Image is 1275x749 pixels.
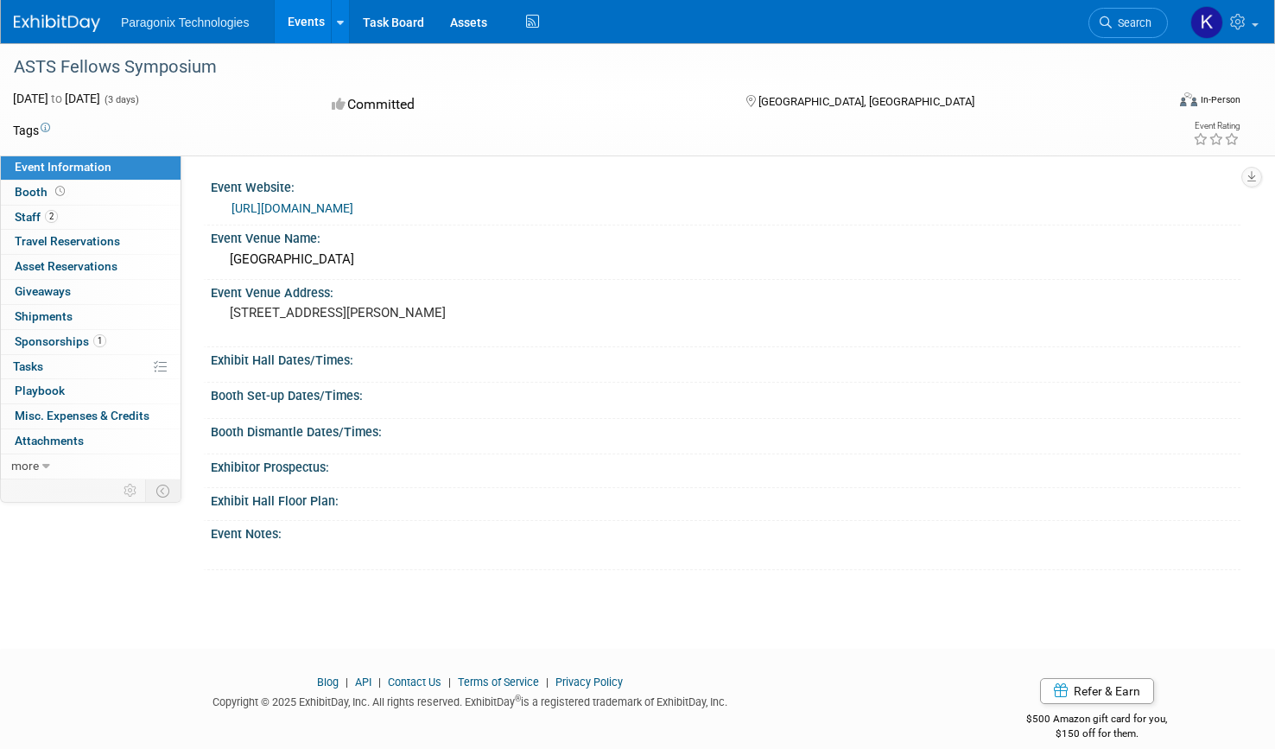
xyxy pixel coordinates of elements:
a: Refer & Earn [1040,678,1154,704]
a: Asset Reservations [1,255,181,279]
img: Krista Paplaczyk [1190,6,1223,39]
span: to [48,92,65,105]
div: Event Venue Name: [211,225,1240,247]
a: Sponsorships1 [1,330,181,354]
div: $500 Amazon gift card for you, [953,701,1240,740]
div: ASTS Fellows Symposium [8,52,1136,83]
div: Booth Set-up Dates/Times: [211,383,1240,404]
div: Committed [327,90,719,120]
div: Exhibit Hall Floor Plan: [211,488,1240,510]
a: Event Information [1,156,181,180]
span: Booth [15,185,68,199]
span: Attachments [15,434,84,447]
a: Playbook [1,379,181,403]
span: 2 [45,210,58,223]
a: Misc. Expenses & Credits [1,404,181,428]
span: Tasks [13,359,43,373]
td: Tags [13,122,50,139]
a: [URL][DOMAIN_NAME] [232,201,353,215]
span: Event Information [15,160,111,174]
div: Booth Dismantle Dates/Times: [211,419,1240,441]
span: Playbook [15,384,65,397]
a: more [1,454,181,479]
span: Search [1112,16,1151,29]
span: Sponsorships [15,334,106,348]
a: Shipments [1,305,181,329]
span: Travel Reservations [15,234,120,248]
a: API [355,676,371,689]
sup: ® [515,694,521,703]
span: Giveaways [15,284,71,298]
span: Staff [15,210,58,224]
div: $150 off for them. [953,727,1240,741]
span: Misc. Expenses & Credits [15,409,149,422]
span: 1 [93,334,106,347]
span: Paragonix Technologies [121,16,249,29]
div: [GEOGRAPHIC_DATA] [224,246,1227,273]
span: (3 days) [103,94,139,105]
div: Event Venue Address: [211,280,1240,302]
span: | [444,676,455,689]
a: Travel Reservations [1,230,181,254]
span: | [341,676,352,689]
a: Booth [1,181,181,205]
a: Contact Us [388,676,441,689]
div: In-Person [1200,93,1240,106]
a: Tasks [1,355,181,379]
img: ExhibitDay [14,15,100,32]
span: Shipments [15,309,73,323]
span: [DATE] [DATE] [13,92,100,105]
span: Asset Reservations [15,259,117,273]
div: Exhibitor Prospectus: [211,454,1240,476]
a: Blog [317,676,339,689]
pre: [STREET_ADDRESS][PERSON_NAME] [230,305,621,321]
div: Event Website: [211,175,1240,196]
div: Exhibit Hall Dates/Times: [211,347,1240,369]
td: Personalize Event Tab Strip [116,479,146,502]
span: more [11,459,39,473]
a: Attachments [1,429,181,454]
a: Terms of Service [458,676,539,689]
a: Privacy Policy [555,676,623,689]
span: Booth not reserved yet [52,185,68,198]
div: Event Notes: [211,521,1240,543]
span: | [374,676,385,689]
td: Toggle Event Tabs [146,479,181,502]
span: | [542,676,553,689]
a: Staff2 [1,206,181,230]
div: Event Format [1057,90,1240,116]
span: [GEOGRAPHIC_DATA], [GEOGRAPHIC_DATA] [758,95,974,108]
img: Format-Inperson.png [1180,92,1197,106]
a: Giveaways [1,280,181,304]
a: Search [1088,8,1168,38]
div: Copyright © 2025 ExhibitDay, Inc. All rights reserved. ExhibitDay is a registered trademark of Ex... [13,690,927,710]
div: Event Rating [1193,122,1240,130]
